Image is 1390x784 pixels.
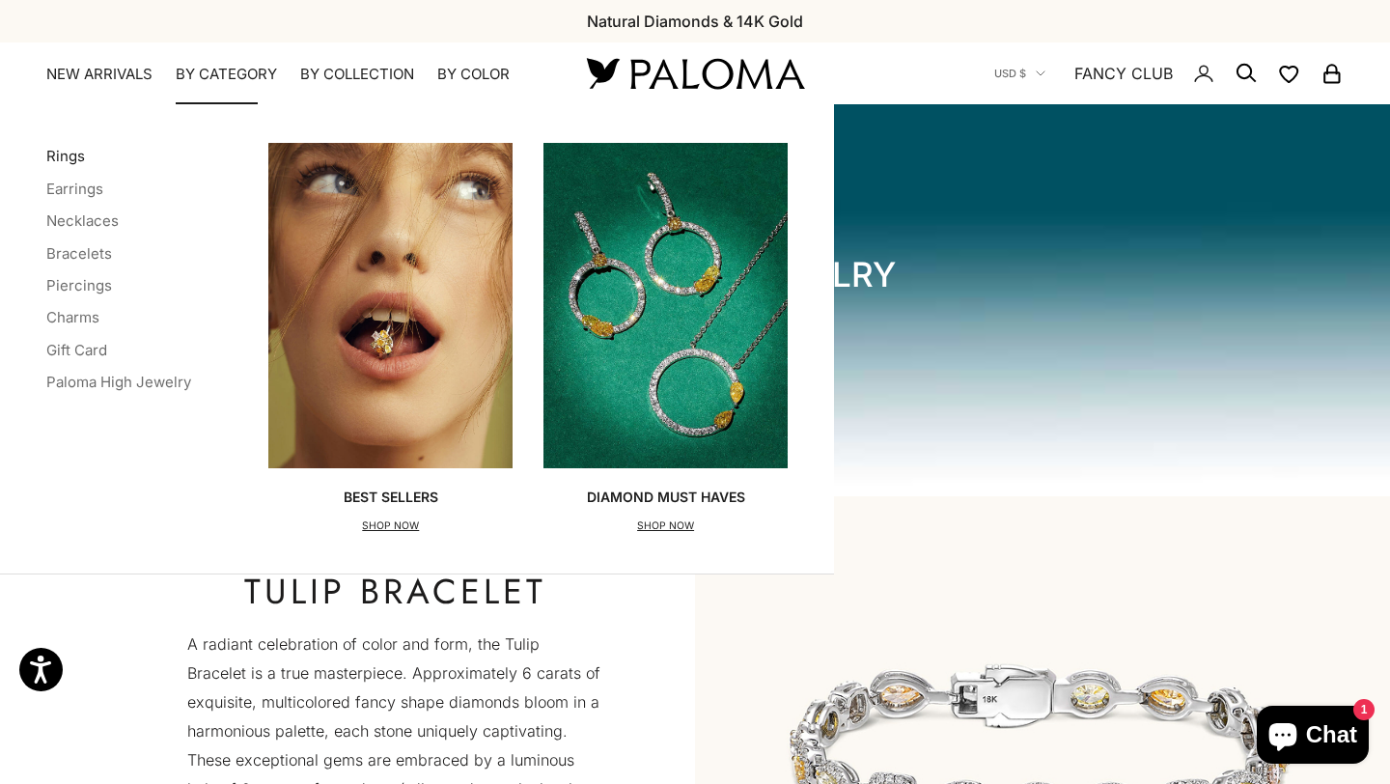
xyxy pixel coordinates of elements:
p: SHOP NOW [344,517,438,536]
a: Earrings [46,180,103,198]
nav: Primary navigation [46,65,541,84]
a: Necklaces [46,211,119,230]
p: Natural Diamonds & 14K Gold [587,9,803,34]
a: Paloma High Jewelry [46,373,191,391]
button: USD $ [994,65,1045,82]
a: NEW ARRIVALS [46,65,153,84]
nav: Secondary navigation [994,42,1344,104]
a: FANCY CLUB [1074,61,1173,86]
a: Rings [46,147,85,165]
a: Bracelets [46,244,112,263]
a: Piercings [46,276,112,294]
span: USD $ [994,65,1026,82]
h2: Tulip Bracelet [187,572,602,610]
p: Best Sellers [344,488,438,507]
a: Gift Card [46,341,107,359]
a: Charms [46,308,99,326]
summary: By Color [437,65,510,84]
p: SHOP NOW [587,517,745,536]
a: Best SellersSHOP NOW [268,143,513,535]
summary: By Collection [300,65,414,84]
inbox-online-store-chat: Shopify online store chat [1251,706,1375,769]
a: Diamond Must HavesSHOP NOW [543,143,788,535]
p: Diamond Must Haves [587,488,745,507]
summary: By Category [176,65,277,84]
